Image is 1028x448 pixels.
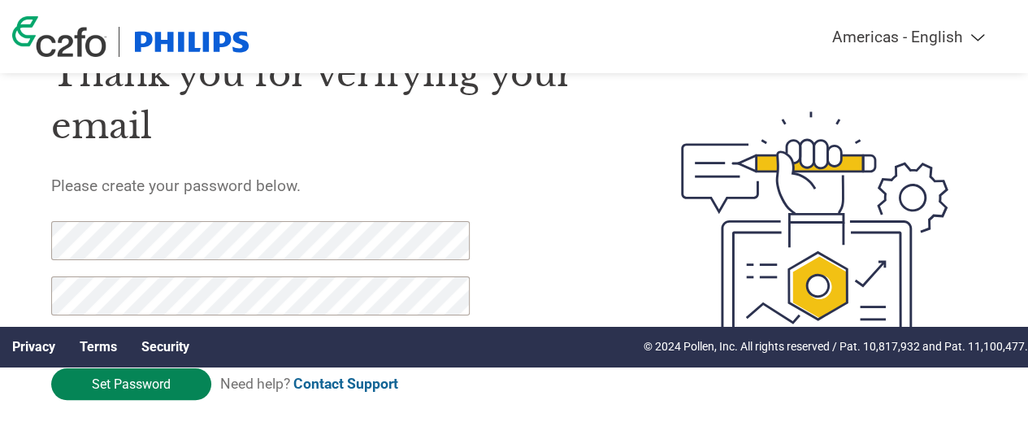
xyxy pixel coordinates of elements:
[12,339,55,354] a: Privacy
[644,338,1028,355] p: © 2024 Pollen, Inc. All rights reserved / Pat. 10,817,932 and Pat. 11,100,477.
[141,339,189,354] a: Security
[51,48,606,153] h1: Thank you for verifying your email
[220,376,398,392] span: Need help?
[653,24,976,444] img: create-password
[80,339,117,354] a: Terms
[132,27,252,57] img: Philips
[51,368,211,400] input: Set Password
[293,376,398,392] a: Contact Support
[51,176,606,195] h5: Please create your password below.
[12,16,106,57] img: c2fo logo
